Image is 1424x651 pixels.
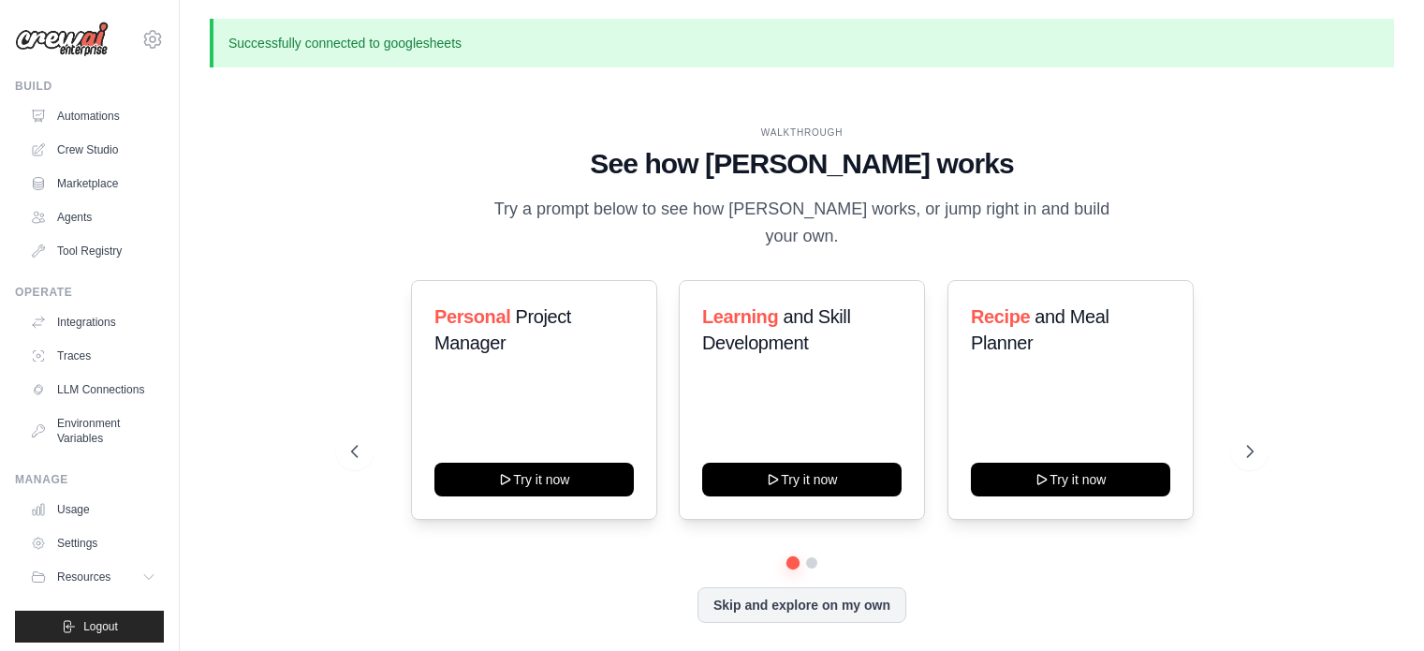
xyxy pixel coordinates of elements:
h1: See how [PERSON_NAME] works [351,147,1254,181]
button: Logout [15,611,164,643]
a: Traces [22,341,164,371]
div: WALKTHROUGH [351,126,1254,140]
span: and Meal Planner [971,306,1108,353]
a: Settings [22,528,164,558]
span: Resources [57,570,110,584]
button: Try it now [971,463,1170,496]
span: Recipe [971,306,1030,327]
p: Successfully connected to googlesheets [210,19,1394,67]
a: Crew Studio [22,135,164,165]
span: Project Manager [434,306,571,353]
button: Resources [22,562,164,592]
a: Environment Variables [22,408,164,453]
div: Build [15,79,164,94]
button: Try it now [702,463,902,496]
a: Automations [22,101,164,131]
a: Usage [22,495,164,525]
img: Logo [15,22,109,57]
span: Learning [702,306,778,327]
span: Logout [83,619,118,634]
div: Operate [15,285,164,300]
a: Agents [22,202,164,232]
a: LLM Connections [22,375,164,405]
a: Marketplace [22,169,164,199]
span: Personal [434,306,510,327]
a: Tool Registry [22,236,164,266]
div: Manage [15,472,164,487]
p: Try a prompt below to see how [PERSON_NAME] works, or jump right in and build your own. [488,196,1117,251]
button: Try it now [434,463,634,496]
a: Integrations [22,307,164,337]
button: Skip and explore on my own [697,587,906,623]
